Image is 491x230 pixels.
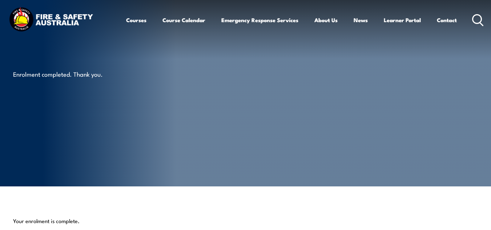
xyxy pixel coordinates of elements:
a: Courses [126,11,146,29]
p: Enrolment completed. Thank you. [13,70,146,78]
a: Learner Portal [384,11,421,29]
a: Course Calendar [162,11,205,29]
a: Contact [437,11,457,29]
a: Emergency Response Services [221,11,298,29]
p: Your enrolment is complete. [13,217,478,225]
a: About Us [314,11,338,29]
a: News [354,11,368,29]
